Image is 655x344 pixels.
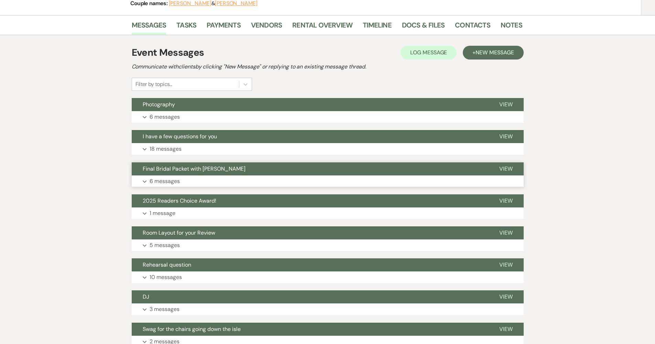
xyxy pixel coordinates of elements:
[499,133,513,140] span: View
[143,293,149,300] span: DJ
[488,98,524,111] button: View
[132,175,524,187] button: 6 messages
[488,290,524,303] button: View
[169,1,211,6] button: [PERSON_NAME]
[143,325,241,333] span: Swag for the chairs going down the isle
[476,49,514,56] span: New Message
[488,323,524,336] button: View
[150,305,179,314] p: 3 messages
[499,101,513,108] span: View
[143,197,216,204] span: 2025 Readers Choice Award!
[132,162,488,175] button: Final Bridal Packet with [PERSON_NAME]
[499,229,513,236] span: View
[150,273,182,282] p: 10 messages
[488,194,524,207] button: View
[132,290,488,303] button: DJ
[135,80,172,88] div: Filter by topics...
[132,226,488,239] button: Room Layout for your Review
[132,258,488,271] button: Rehearsal question
[132,98,488,111] button: Photography
[132,207,524,219] button: 1 message
[132,194,488,207] button: 2025 Readers Choice Award!
[150,144,182,153] p: 18 messages
[410,49,447,56] span: Log Message
[463,46,523,60] button: +New Message
[455,20,490,35] a: Contacts
[499,293,513,300] span: View
[132,111,524,123] button: 6 messages
[132,63,524,71] h2: Communicate with clients by clicking "New Message" or replying to an existing message thread.
[132,45,204,60] h1: Event Messages
[150,209,175,218] p: 1 message
[499,261,513,268] span: View
[150,177,180,186] p: 6 messages
[132,271,524,283] button: 10 messages
[499,325,513,333] span: View
[150,241,180,250] p: 5 messages
[488,162,524,175] button: View
[488,130,524,143] button: View
[499,197,513,204] span: View
[488,226,524,239] button: View
[132,130,488,143] button: I have a few questions for you
[401,46,457,60] button: Log Message
[143,261,191,268] span: Rehearsal question
[132,20,166,35] a: Messages
[176,20,196,35] a: Tasks
[132,303,524,315] button: 3 messages
[132,143,524,155] button: 18 messages
[499,165,513,172] span: View
[143,133,217,140] span: I have a few questions for you
[292,20,352,35] a: Rental Overview
[132,323,488,336] button: Swag for the chairs going down the isle
[363,20,392,35] a: Timeline
[143,165,245,172] span: Final Bridal Packet with [PERSON_NAME]
[251,20,282,35] a: Vendors
[150,112,180,121] p: 6 messages
[501,20,522,35] a: Notes
[143,101,175,108] span: Photography
[215,1,258,6] button: [PERSON_NAME]
[488,258,524,271] button: View
[207,20,241,35] a: Payments
[402,20,445,35] a: Docs & Files
[132,239,524,251] button: 5 messages
[143,229,215,236] span: Room Layout for your Review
